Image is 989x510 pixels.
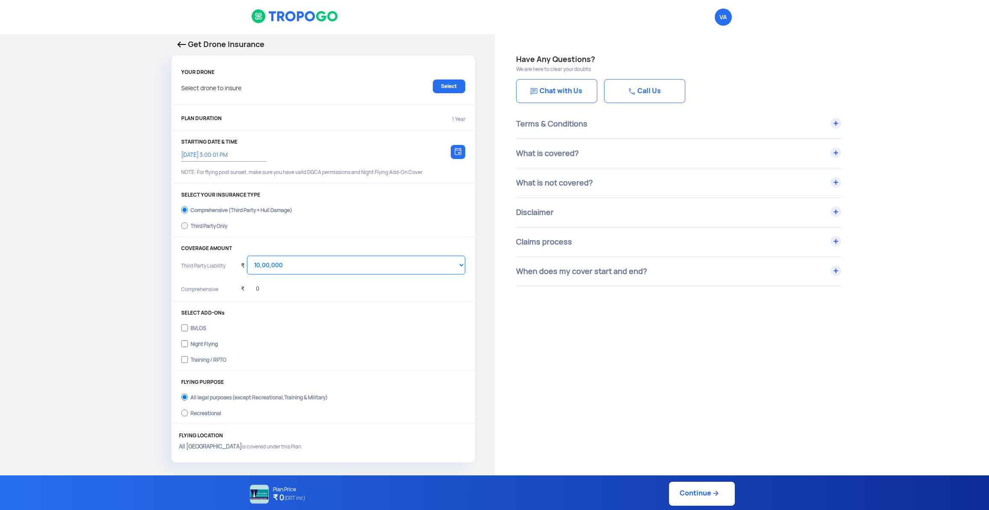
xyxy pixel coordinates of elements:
[516,79,597,103] a: Chat with Us
[516,168,841,198] div: What is not covered?
[516,139,841,168] div: What is covered?
[181,168,465,176] p: NOTE: For flying post sunset, make sure you have valid DGCA permissions and Night Flying Add-On C...
[181,391,188,403] input: All legal purposes (except Recreational,Training & Military)
[179,443,467,451] p: is covered under this Plan
[181,220,188,232] input: Third Party Only
[251,9,339,24] img: logoHeader.svg
[516,198,841,227] div: Disclaimer
[604,79,685,103] a: Call Us
[273,492,305,504] h4: ₹ 0
[181,322,188,334] input: BVLOS
[531,88,537,95] img: Chat
[516,53,968,65] h4: Have Any Questions?
[181,80,241,93] p: Select drone to insure
[452,115,465,123] p: 1 Year
[181,192,465,198] p: SELECT YOUR INSURANCE TYPE
[669,482,735,506] a: Continue
[191,325,206,329] div: BVLOS
[179,433,467,439] p: FLYING LOCATION
[191,207,292,211] div: Comprehensive (Third Party + Hull Damage)
[191,395,328,398] div: All legal purposes (except Recreational,Training & Military)
[433,80,465,93] a: Select
[516,65,968,73] p: We are here to clear your doubts
[181,139,465,145] p: STARTING DATE & TIME
[284,492,305,504] span: (GST inc)
[241,251,245,275] div: ₹
[516,109,841,139] div: Terms & Conditions
[191,357,226,360] div: Training / RPTO
[191,410,221,414] div: Recreational
[628,88,635,95] img: Chat
[181,338,188,350] input: Night Flying
[241,275,259,298] div: ₹ 0
[181,310,465,316] p: SELECT ADD-ONs
[179,443,242,450] strong: All [GEOGRAPHIC_DATA]
[191,223,227,227] div: Third Party Only
[181,407,188,419] input: Recreational
[715,9,732,26] span: Vetrivel Arumugam
[181,204,188,216] input: Comprehensive (Third Party + Hull Damage)
[191,341,218,345] div: Night Flying
[711,489,720,498] img: ic_arrow_forward_blue.svg
[177,38,469,50] p: Get Drone Insurance
[516,257,841,286] div: When does my cover start and end?
[273,486,305,492] p: Plan Price
[181,262,235,281] p: Third Party Liability
[181,286,235,298] p: Comprehensive
[181,354,188,366] input: Training / RPTO
[181,379,465,385] p: FLYING PURPOSE
[455,147,461,155] img: calendar-icon
[177,41,186,47] img: Back
[516,227,841,256] div: Claims process
[181,115,222,123] p: PLAN DURATION
[181,245,465,251] p: COVERAGE AMOUNT
[250,485,269,504] img: NATIONAL
[181,69,465,75] p: YOUR DRONE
